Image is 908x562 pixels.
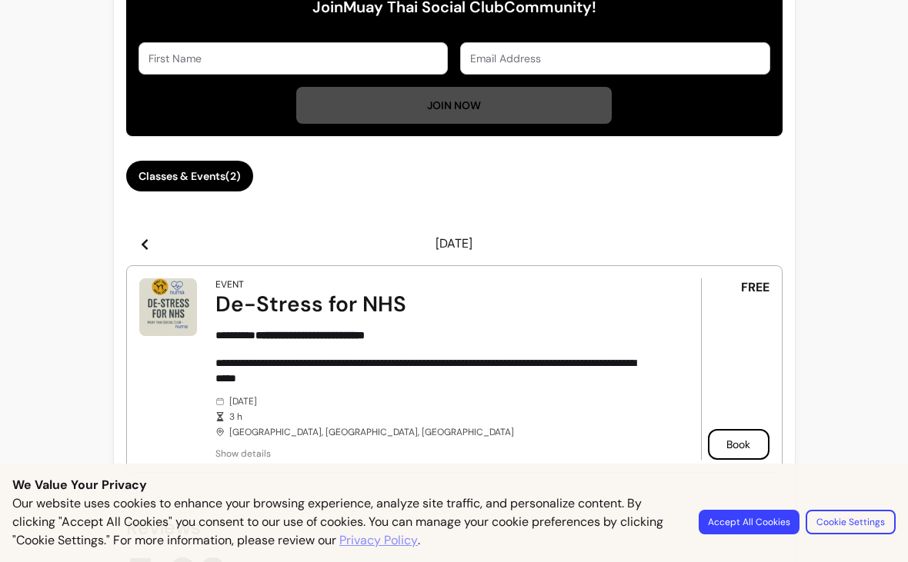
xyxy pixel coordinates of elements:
[806,510,896,534] button: Cookie Settings
[126,228,783,259] header: [DATE]
[215,447,658,460] span: Show details
[12,494,680,550] p: Our website uses cookies to enhance your browsing experience, analyze site traffic, and personali...
[12,476,896,494] p: We Value Your Privacy
[215,278,244,291] div: Event
[139,278,197,336] img: De-Stress for NHS
[126,161,253,191] button: Classes & Events(2)
[339,531,418,550] a: Privacy Policy
[215,291,658,318] div: De-Stress for NHS
[215,395,658,438] div: [DATE] [GEOGRAPHIC_DATA], [GEOGRAPHIC_DATA], [GEOGRAPHIC_DATA]
[470,51,760,66] input: Email Address
[149,51,439,66] input: First Name
[229,411,658,423] span: 3 h
[741,278,769,297] span: FREE
[708,429,769,460] button: Book
[699,510,800,534] button: Accept All Cookies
